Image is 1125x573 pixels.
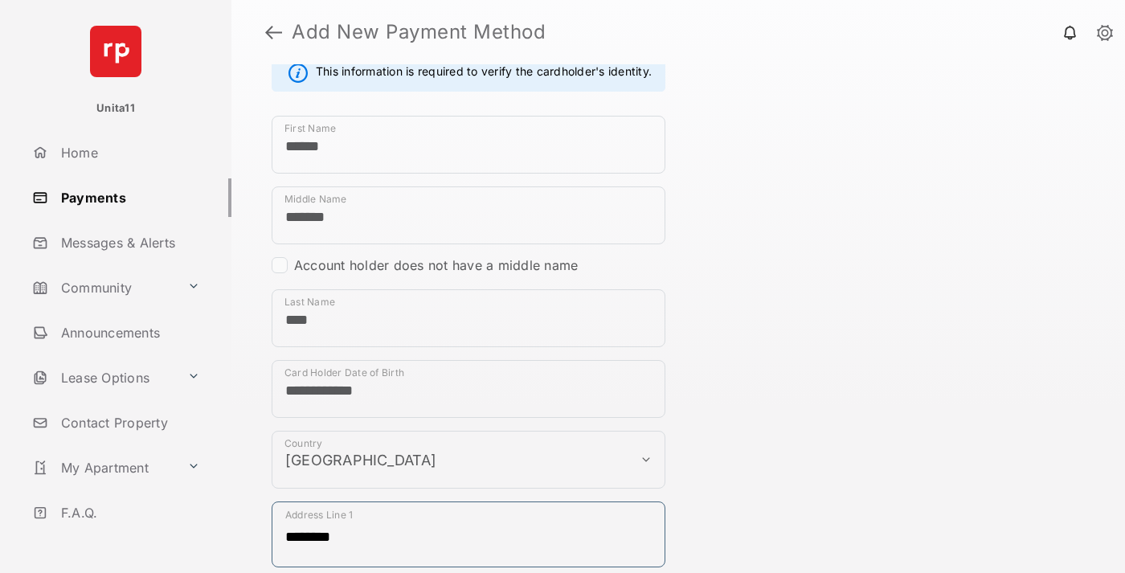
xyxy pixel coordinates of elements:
a: Messages & Alerts [26,223,231,262]
a: Announcements [26,313,231,352]
label: Account holder does not have a middle name [294,257,578,273]
a: Community [26,268,181,307]
a: F.A.Q. [26,493,231,532]
a: Contact Property [26,403,231,442]
a: My Apartment [26,448,181,487]
strong: Add New Payment Method [292,23,546,42]
span: This information is required to verify the cardholder's identity. [316,63,652,83]
img: svg+xml;base64,PHN2ZyB4bWxucz0iaHR0cDovL3d3dy53My5vcmcvMjAwMC9zdmciIHdpZHRoPSI2NCIgaGVpZ2h0PSI2NC... [90,26,141,77]
a: Payments [26,178,231,217]
div: payment_method_screening[postal_addresses][country] [272,431,665,489]
p: Unita11 [96,100,135,117]
div: payment_method_screening[postal_addresses][addressLine1] [272,501,665,567]
a: Lease Options [26,358,181,397]
a: Home [26,133,231,172]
